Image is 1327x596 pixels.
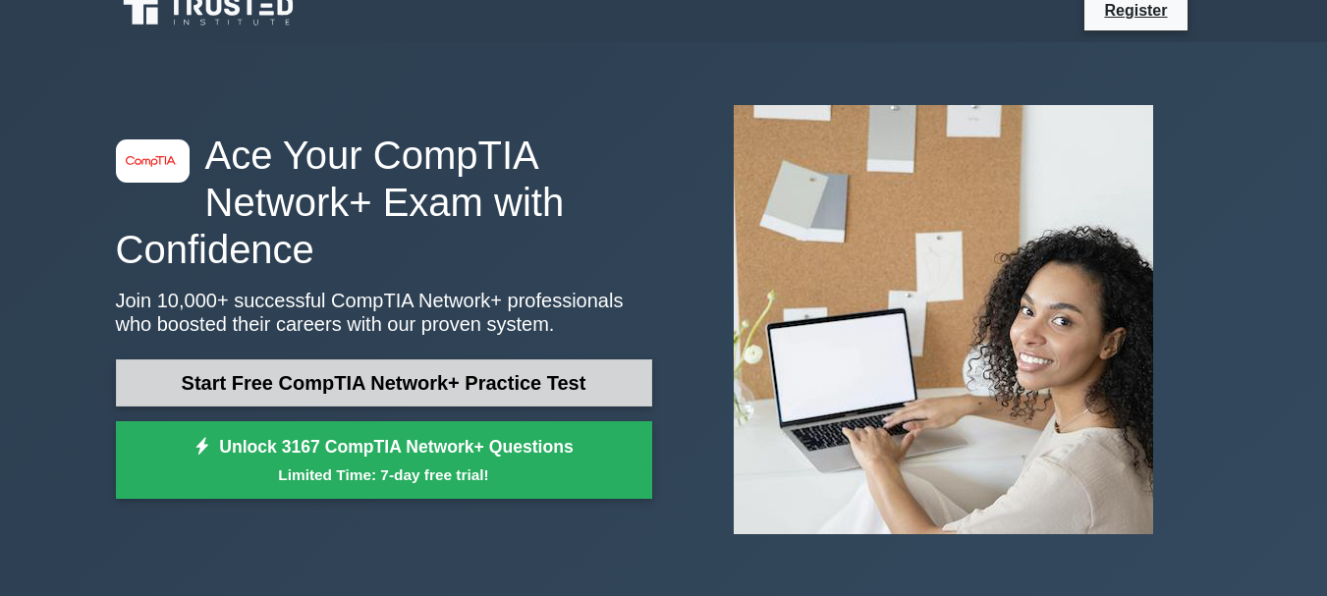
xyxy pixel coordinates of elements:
small: Limited Time: 7-day free trial! [140,463,628,486]
a: Unlock 3167 CompTIA Network+ QuestionsLimited Time: 7-day free trial! [116,421,652,500]
h1: Ace Your CompTIA Network+ Exam with Confidence [116,132,652,273]
p: Join 10,000+ successful CompTIA Network+ professionals who boosted their careers with our proven ... [116,289,652,336]
a: Start Free CompTIA Network+ Practice Test [116,359,652,406]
